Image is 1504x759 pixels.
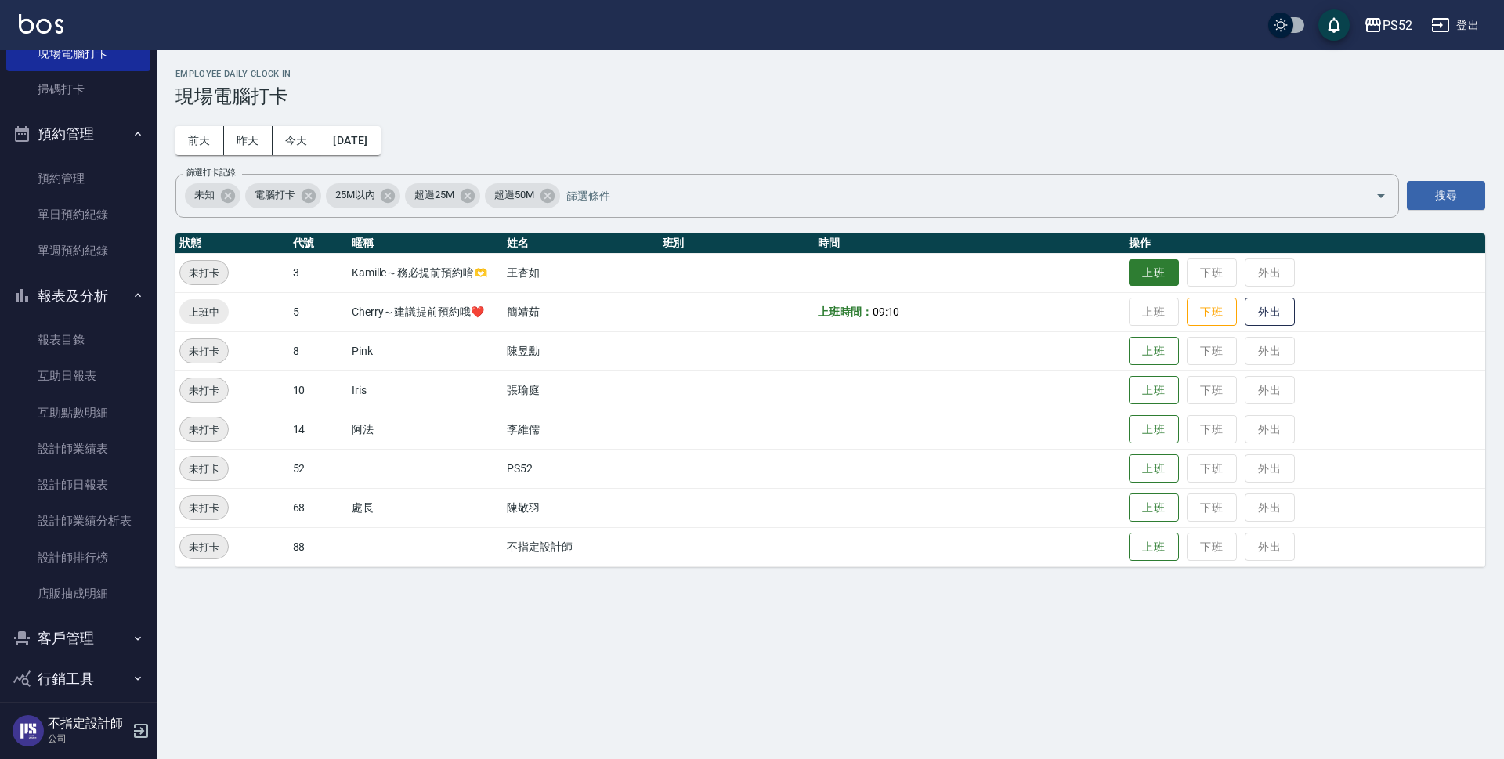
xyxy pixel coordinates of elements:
button: 下班 [1187,298,1237,327]
td: 王杏如 [503,253,658,292]
span: 電腦打卡 [245,187,305,203]
td: 68 [289,488,348,527]
span: 未打卡 [180,539,228,555]
td: 阿法 [348,410,503,449]
td: 10 [289,370,348,410]
a: 掃碼打卡 [6,71,150,107]
td: 李維儒 [503,410,658,449]
span: 未打卡 [180,265,228,281]
td: PS52 [503,449,658,488]
th: 姓名 [503,233,658,254]
a: 現場電腦打卡 [6,35,150,71]
button: 上班 [1129,337,1179,366]
button: 上班 [1129,533,1179,562]
th: 時間 [814,233,1125,254]
a: 設計師業績分析表 [6,503,150,539]
button: save [1318,9,1350,41]
div: 超過25M [405,183,480,208]
span: 未打卡 [180,461,228,477]
span: 超過50M [485,187,544,203]
h3: 現場電腦打卡 [175,85,1485,107]
th: 暱稱 [348,233,503,254]
button: 上班 [1129,376,1179,405]
button: [DATE] [320,126,380,155]
span: 超過25M [405,187,464,203]
b: 上班時間： [818,305,873,318]
button: Open [1368,183,1394,208]
th: 狀態 [175,233,289,254]
span: 未打卡 [180,421,228,438]
td: 張瑜庭 [503,370,658,410]
button: 前天 [175,126,224,155]
img: Logo [19,14,63,34]
td: 簡靖茹 [503,292,658,331]
td: 14 [289,410,348,449]
td: Kamille～務必提前預約唷🫶 [348,253,503,292]
button: 登出 [1425,11,1485,40]
div: 電腦打卡 [245,183,321,208]
span: 25M以內 [326,187,385,203]
a: 互助日報表 [6,358,150,394]
a: 預約管理 [6,161,150,197]
a: 設計師業績表 [6,431,150,467]
th: 操作 [1125,233,1485,254]
td: 陳昱勳 [503,331,658,370]
button: 上班 [1129,454,1179,483]
td: Iris [348,370,503,410]
span: 未打卡 [180,500,228,516]
td: Cherry～建議提前預約哦❤️ [348,292,503,331]
td: 陳敬羽 [503,488,658,527]
td: 8 [289,331,348,370]
td: 88 [289,527,348,566]
td: 5 [289,292,348,331]
button: 報表及分析 [6,276,150,316]
h2: Employee Daily Clock In [175,69,1485,79]
a: 店販抽成明細 [6,576,150,612]
td: 52 [289,449,348,488]
span: 未知 [185,187,224,203]
a: 報表目錄 [6,322,150,358]
h5: 不指定設計師 [48,716,128,732]
span: 未打卡 [180,343,228,360]
button: 預約管理 [6,114,150,154]
td: 處長 [348,488,503,527]
th: 班別 [659,233,814,254]
a: 設計師排行榜 [6,540,150,576]
span: 09:10 [873,305,900,318]
a: 單日預約紀錄 [6,197,150,233]
span: 未打卡 [180,382,228,399]
button: 今天 [273,126,321,155]
div: 超過50M [485,183,560,208]
a: 互助點數明細 [6,395,150,431]
td: 3 [289,253,348,292]
div: 未知 [185,183,240,208]
div: 25M以內 [326,183,401,208]
label: 篩選打卡記錄 [186,167,236,179]
div: PS52 [1383,16,1412,35]
button: 上班 [1129,415,1179,444]
button: 上班 [1129,493,1179,522]
span: 上班中 [179,304,229,320]
a: 單週預約紀錄 [6,233,150,269]
td: Pink [348,331,503,370]
button: 昨天 [224,126,273,155]
img: Person [13,715,44,746]
button: 外出 [1245,298,1295,327]
th: 代號 [289,233,348,254]
button: 搜尋 [1407,181,1485,210]
a: 設計師日報表 [6,467,150,503]
button: 上班 [1129,259,1179,287]
input: 篩選條件 [562,182,1348,209]
td: 不指定設計師 [503,527,658,566]
button: 行銷工具 [6,659,150,699]
button: PS52 [1358,9,1419,42]
p: 公司 [48,732,128,746]
button: 客戶管理 [6,618,150,659]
